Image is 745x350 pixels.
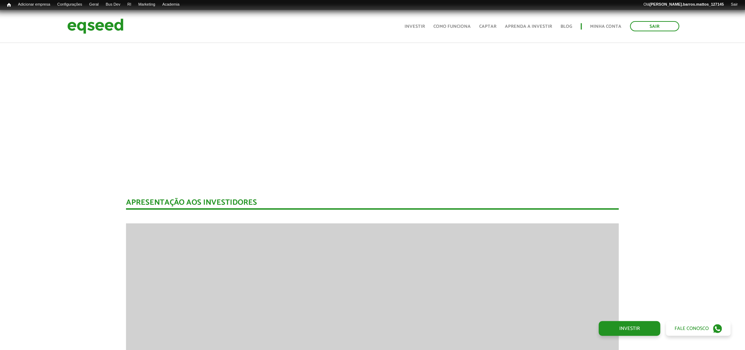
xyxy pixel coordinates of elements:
a: Fale conosco [666,321,731,336]
a: Investir [599,321,661,336]
a: Configurações [54,2,86,7]
a: Academia [159,2,183,7]
a: Minha conta [590,24,622,29]
a: Olá[PERSON_NAME].barros.mattos_127145 [640,2,727,7]
div: Apresentação aos investidores [126,199,619,210]
a: Blog [561,24,572,29]
img: EqSeed [67,17,124,36]
a: RI [124,2,135,7]
a: Sair [630,21,680,31]
a: Como funciona [434,24,471,29]
span: Início [7,2,11,7]
a: Geral [86,2,102,7]
a: Marketing [135,2,159,7]
a: Aprenda a investir [505,24,552,29]
a: Investir [405,24,425,29]
a: Início [4,2,14,8]
a: Captar [480,24,497,29]
a: Adicionar empresa [14,2,54,7]
a: Sair [727,2,741,7]
a: Bus Dev [102,2,124,7]
strong: [PERSON_NAME].barros.mattos_127145 [650,2,724,6]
